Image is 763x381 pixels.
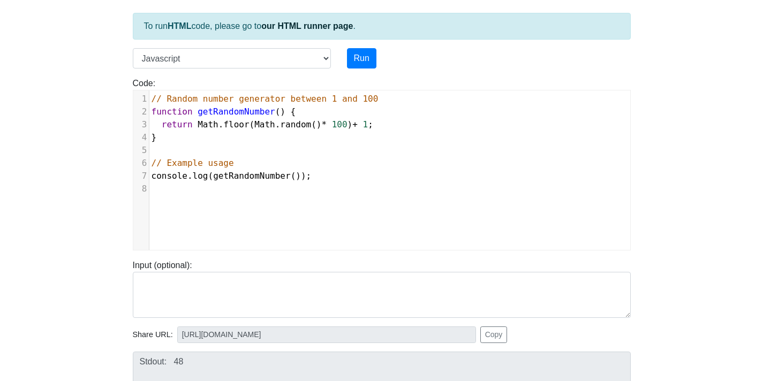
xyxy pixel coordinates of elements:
span: random [280,119,311,129]
div: 6 [133,157,149,170]
span: return [162,119,193,129]
div: Input (optional): [125,259,639,318]
div: To run code, please go to . [133,13,631,40]
div: 1 [133,93,149,105]
span: Math [254,119,275,129]
div: 2 [133,105,149,118]
span: 100 [332,119,347,129]
div: 7 [133,170,149,182]
span: + [352,119,358,129]
span: () { [152,106,296,117]
div: 8 [133,182,149,195]
button: Run [347,48,376,68]
input: No share available yet [177,326,476,343]
div: Code: [125,77,639,250]
span: console [152,171,187,181]
span: getRandomNumber [198,106,275,117]
div: 5 [133,144,149,157]
span: getRandomNumber [213,171,291,181]
span: // Example usage [152,158,234,168]
span: Math [198,119,218,129]
span: function [152,106,193,117]
a: our HTML runner page [261,21,353,31]
span: log [193,171,208,181]
button: Copy [480,326,508,343]
span: floor [223,119,249,129]
span: . ( ()); [152,171,312,181]
div: 4 [133,131,149,144]
span: // Random number generator between 1 and 100 [152,94,379,104]
span: } [152,132,157,142]
span: 1 [363,119,368,129]
div: 3 [133,118,149,131]
span: . ( . () ) ; [152,119,373,129]
strong: HTML [168,21,191,31]
span: Share URL: [133,329,173,341]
